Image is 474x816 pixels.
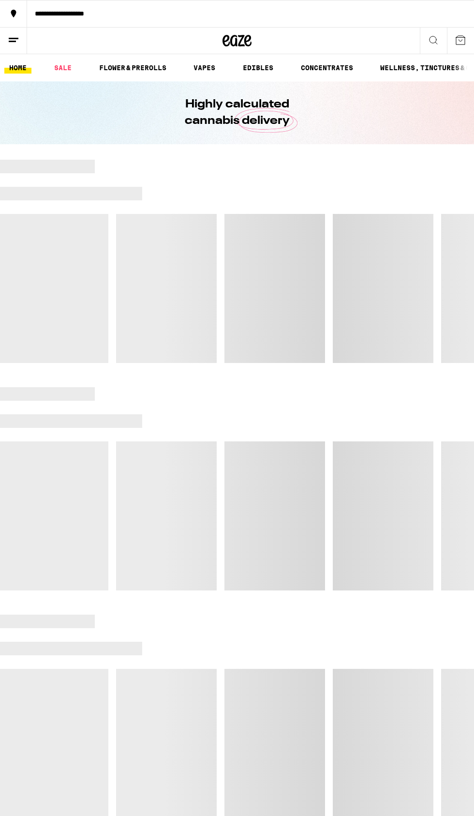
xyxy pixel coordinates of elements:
a: CONCENTRATES [296,62,358,74]
a: SALE [49,62,76,74]
a: FLOWER & PREROLLS [94,62,171,74]
a: VAPES [189,62,220,74]
h1: Highly calculated cannabis delivery [157,96,317,129]
a: EDIBLES [238,62,278,74]
a: HOME [4,62,31,74]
